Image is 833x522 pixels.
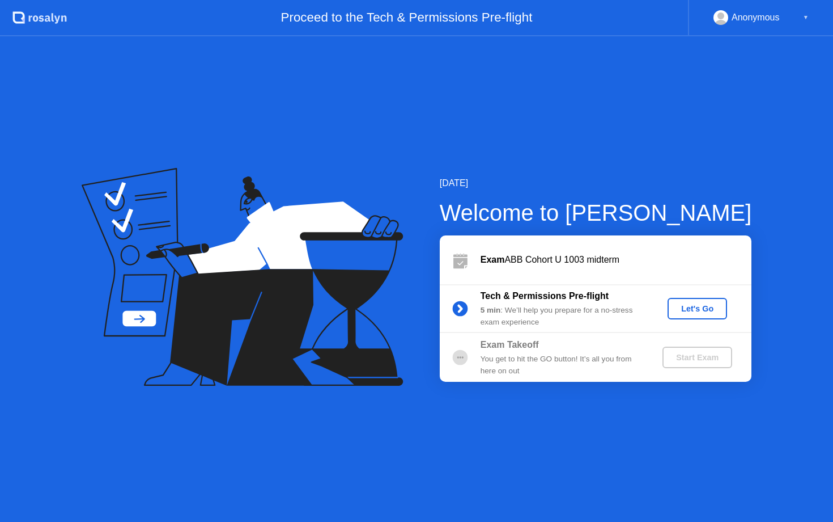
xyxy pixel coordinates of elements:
[481,306,501,314] b: 5 min
[481,255,505,264] b: Exam
[481,305,644,328] div: : We’ll help you prepare for a no-stress exam experience
[662,347,732,368] button: Start Exam
[481,353,644,377] div: You get to hit the GO button! It’s all you from here on out
[672,304,722,313] div: Let's Go
[667,353,728,362] div: Start Exam
[440,196,752,230] div: Welcome to [PERSON_NAME]
[481,340,539,350] b: Exam Takeoff
[803,10,809,25] div: ▼
[481,253,751,267] div: ABB Cohort U 1003 midterm
[481,291,609,301] b: Tech & Permissions Pre-flight
[440,176,752,190] div: [DATE]
[732,10,780,25] div: Anonymous
[668,298,727,319] button: Let's Go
